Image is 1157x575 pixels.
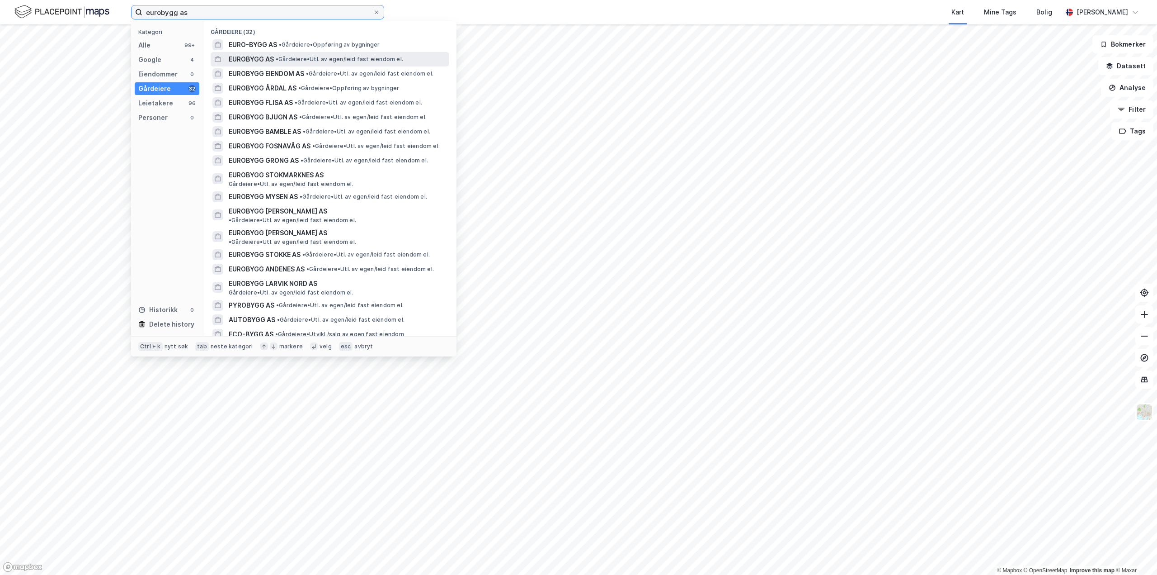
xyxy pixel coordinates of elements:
[997,567,1022,574] a: Mapbox
[229,264,305,275] span: EUROBYGG ANDENES AS
[229,238,231,245] span: •
[1036,7,1052,18] div: Bolig
[277,316,404,323] span: Gårdeiere • Utl. av egen/leid fast eiendom el.
[299,114,302,120] span: •
[276,56,403,63] span: Gårdeiere • Utl. av egen/leid fast eiendom el.
[275,331,404,338] span: Gårdeiere • Utvikl./salg av egen fast eiendom
[149,319,194,330] div: Delete history
[229,228,327,238] span: EUROBYGG [PERSON_NAME] AS
[229,278,446,289] span: EUROBYGG LARVIK NORD AS
[301,157,303,164] span: •
[951,7,964,18] div: Kart
[229,112,297,123] span: EUROBYGG BJUGN AS
[1024,567,1068,574] a: OpenStreetMap
[229,217,231,223] span: •
[301,157,428,164] span: Gårdeiere • Utl. av egen/leid fast eiendom el.
[229,126,301,137] span: EUROBYGG BAMBLE AS
[188,306,196,314] div: 0
[298,85,301,91] span: •
[229,141,310,152] span: EUROBYGG FOSNAVÅG AS
[300,193,302,200] span: •
[229,83,296,94] span: EUROBYGG ÅRDAL AS
[138,29,199,35] div: Kategori
[276,302,279,309] span: •
[1077,7,1128,18] div: [PERSON_NAME]
[275,331,278,337] span: •
[229,314,275,325] span: AUTOBYGG AS
[229,206,327,217] span: EUROBYGG [PERSON_NAME] AS
[984,7,1016,18] div: Mine Tags
[295,99,297,106] span: •
[229,289,353,296] span: Gårdeiere • Utl. av egen/leid fast eiendom el.
[306,70,433,77] span: Gårdeiere • Utl. av egen/leid fast eiendom el.
[165,343,188,350] div: nytt søk
[14,4,109,20] img: logo.f888ab2527a4732fd821a326f86c7f29.svg
[299,114,427,121] span: Gårdeiere • Utl. av egen/leid fast eiendom el.
[211,343,253,350] div: neste kategori
[298,85,400,92] span: Gårdeiere • Oppføring av bygninger
[276,56,278,62] span: •
[188,85,196,92] div: 32
[229,54,274,65] span: EUROBYGG AS
[1110,100,1153,119] button: Filter
[1101,79,1153,97] button: Analyse
[229,300,274,311] span: PYROBYGG AS
[302,251,305,258] span: •
[306,70,309,77] span: •
[1092,35,1153,53] button: Bokmerker
[339,342,353,351] div: esc
[1098,57,1153,75] button: Datasett
[1112,532,1157,575] div: Kontrollprogram for chat
[354,343,373,350] div: avbryt
[306,266,309,272] span: •
[303,128,306,135] span: •
[1136,404,1153,421] img: Z
[229,329,273,340] span: ECO-BYGG AS
[229,181,353,188] span: Gårdeiere • Utl. av egen/leid fast eiendom el.
[229,39,277,50] span: EURO-BYGG AS
[229,155,299,166] span: EUROBYGG GRONG AS
[138,98,173,109] div: Leietakere
[203,21,456,38] div: Gårdeiere (32)
[277,316,280,323] span: •
[229,170,446,181] span: EUROBYGG STOKMARKNES AS
[312,143,440,150] span: Gårdeiere • Utl. av egen/leid fast eiendom el.
[138,54,161,65] div: Google
[188,71,196,78] div: 0
[302,251,430,258] span: Gårdeiere • Utl. av egen/leid fast eiendom el.
[1112,532,1157,575] iframe: Chat Widget
[138,69,178,80] div: Eiendommer
[229,97,293,108] span: EUROBYGG FLISA AS
[295,99,422,106] span: Gårdeiere • Utl. av egen/leid fast eiendom el.
[138,342,163,351] div: Ctrl + k
[183,42,196,49] div: 99+
[188,100,196,107] div: 96
[279,41,282,48] span: •
[279,343,303,350] div: markere
[195,342,209,351] div: tab
[303,128,430,135] span: Gårdeiere • Utl. av egen/leid fast eiendom el.
[188,56,196,63] div: 4
[276,302,404,309] span: Gårdeiere • Utl. av egen/leid fast eiendom el.
[229,249,301,260] span: EUROBYGG STOKKE AS
[306,266,434,273] span: Gårdeiere • Utl. av egen/leid fast eiendom el.
[1111,122,1153,140] button: Tags
[188,114,196,121] div: 0
[138,304,178,315] div: Historikk
[142,5,373,19] input: Søk på adresse, matrikkel, gårdeiere, leietakere eller personer
[3,562,42,572] a: Mapbox homepage
[300,193,427,200] span: Gårdeiere • Utl. av egen/leid fast eiendom el.
[229,68,304,79] span: EUROBYGG EIENDOM AS
[138,83,171,94] div: Gårdeiere
[320,343,332,350] div: velg
[229,217,356,224] span: Gårdeiere • Utl. av egen/leid fast eiendom el.
[229,191,298,202] span: EUROBYGG MYSEN AS
[229,238,356,246] span: Gårdeiere • Utl. av egen/leid fast eiendom el.
[138,40,151,51] div: Alle
[279,41,380,48] span: Gårdeiere • Oppføring av bygninger
[1070,567,1115,574] a: Improve this map
[312,143,315,149] span: •
[138,112,168,123] div: Personer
